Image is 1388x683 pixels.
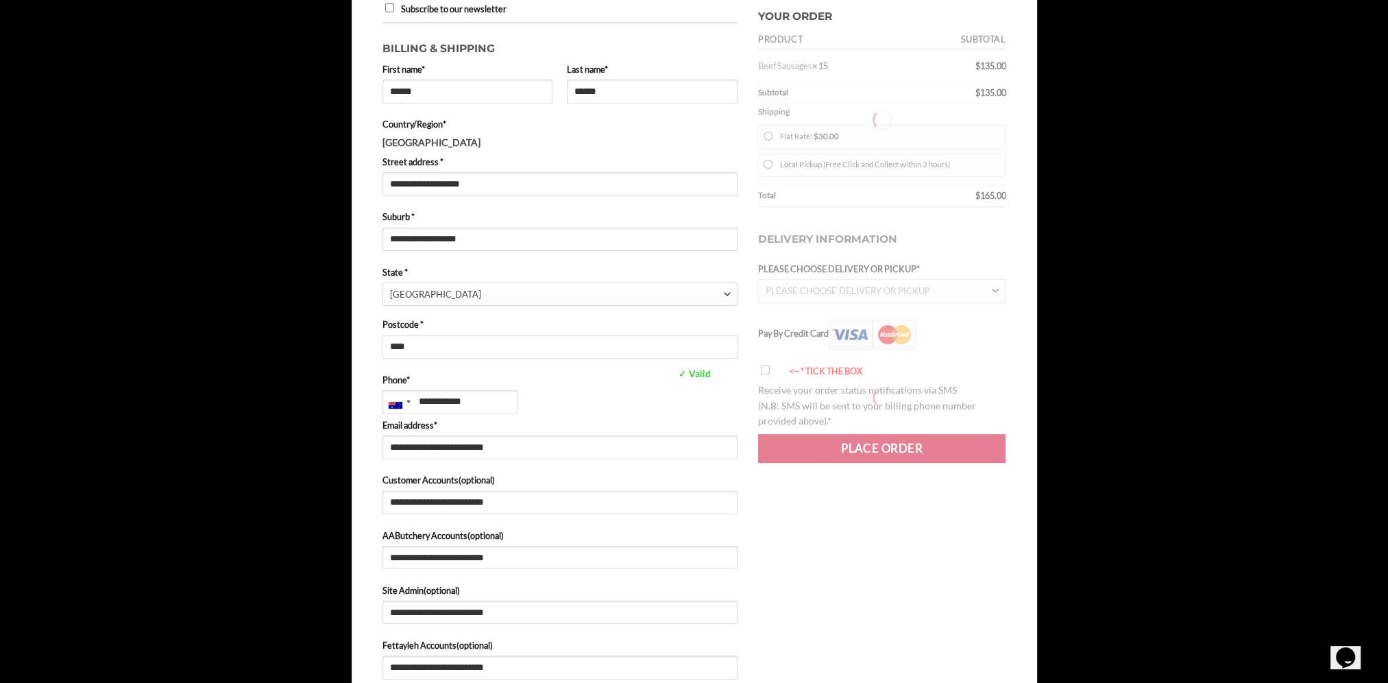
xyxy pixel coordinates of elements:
label: Postcode [382,317,738,331]
span: (optional) [459,475,495,486]
div: Australia: +61 [383,391,415,413]
span: Subscribe to our newsletter [401,3,507,14]
label: Street address [382,155,738,169]
label: Fettayleh Accounts [382,638,738,652]
label: Site Admin [382,584,738,597]
h3: Delivery Information [758,217,1006,262]
span: PLEASE CHOOSE DELIVERY OR PICKUP [766,285,930,296]
label: Phone [382,373,738,387]
label: First name [382,62,553,76]
label: AAButchery Accounts [382,529,738,542]
h3: Your order [758,1,1006,25]
span: (optional) [456,640,493,651]
label: State [382,265,738,279]
label: Customer Accounts [382,473,738,487]
label: Suburb [382,210,738,224]
label: Country/Region [382,117,738,131]
span: (optional) [424,585,460,596]
label: Last name [567,62,738,76]
span: New South Wales [390,283,724,306]
iframe: chat widget [1330,628,1374,669]
span: (optional) [467,530,504,541]
label: Email address [382,418,738,432]
span: ✓ Valid [675,366,810,382]
input: Subscribe to our newsletter [385,3,394,12]
label: PLEASE CHOOSE DELIVERY OR PICKUP [758,262,1006,276]
h3: Billing & Shipping [382,34,738,58]
strong: [GEOGRAPHIC_DATA] [382,136,480,148]
span: State [382,283,738,306]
